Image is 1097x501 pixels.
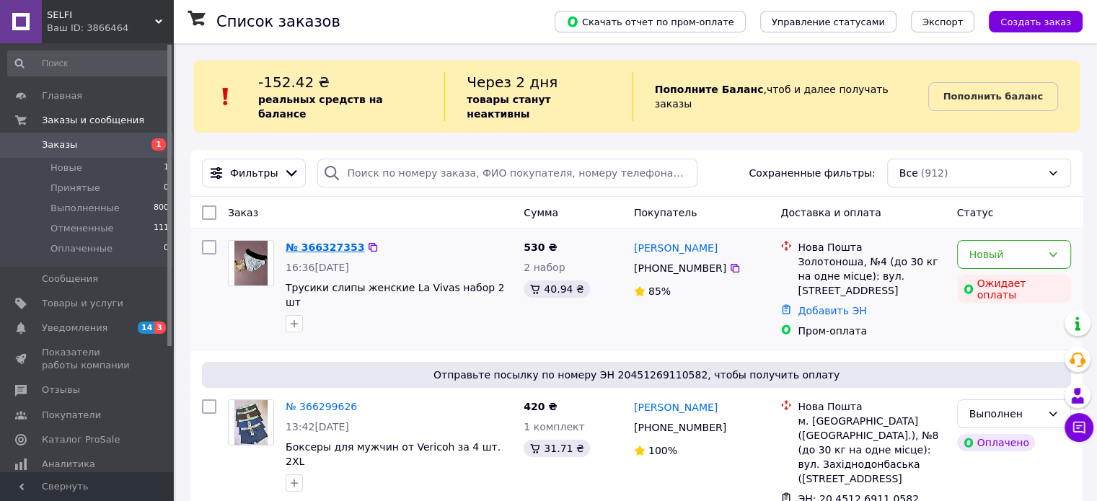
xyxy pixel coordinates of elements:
[286,282,504,308] a: Трусики слипы женские La Vivas набор 2 шт
[151,138,166,151] span: 1
[42,346,133,372] span: Показатели работы компании
[524,401,557,412] span: 420 ₴
[286,262,349,273] span: 16:36[DATE]
[524,262,565,273] span: 2 набор
[524,241,557,253] span: 530 ₴
[524,421,584,433] span: 1 комплект
[467,94,550,120] b: товары станут неактивны
[47,9,155,22] span: SELFI
[772,17,885,27] span: Управление статусами
[634,207,697,218] span: Покупатель
[50,161,82,174] span: Новые
[42,138,77,151] span: Заказы
[286,401,357,412] a: № 366299626
[258,74,330,91] span: -152.42 ₴
[154,202,169,215] span: 800
[42,322,107,334] span: Уведомления
[911,11,974,32] button: Экспорт
[634,241,718,255] a: [PERSON_NAME]
[798,414,945,486] div: м. [GEOGRAPHIC_DATA] ([GEOGRAPHIC_DATA].), №8 (до 30 кг на одне місце): вул. Західнодонбаська ([S...
[286,421,349,433] span: 13:42[DATE]
[154,222,169,235] span: 111
[467,74,558,91] span: Через 2 дня
[215,86,237,107] img: :exclamation:
[164,182,169,195] span: 0
[1065,413,1093,442] button: Чат с покупателем
[798,305,866,316] a: Добавить ЭН
[42,297,123,310] span: Товары и услуги
[228,207,258,218] span: Заказ
[216,13,340,30] h1: Список заказов
[286,441,501,467] a: Боксеры для мужчин от Vericoh за 4 шт. 2XL
[634,400,718,414] a: [PERSON_NAME]
[566,15,734,28] span: Скачать отчет по пром-оплате
[154,322,166,334] span: 3
[42,458,95,471] span: Аналитика
[1000,17,1071,27] span: Создать заказ
[921,167,948,179] span: (912)
[633,72,928,121] div: , чтоб и далее получать заказы
[922,17,963,27] span: Экспорт
[164,242,169,255] span: 0
[50,242,113,255] span: Оплаченные
[760,11,896,32] button: Управление статусами
[943,91,1043,102] b: Пополнить баланс
[42,383,80,396] span: Отзывы
[780,207,881,218] span: Доставка и оплата
[798,399,945,414] div: Нова Пошта
[230,166,278,180] span: Фильтры
[7,50,170,76] input: Поиск
[138,322,154,334] span: 14
[648,285,671,297] span: 85%
[286,241,364,253] a: № 366327353
[228,399,274,445] a: Фото товару
[631,258,729,278] div: [PHONE_NUMBER]
[928,82,1058,111] a: Пополнить баланс
[234,241,268,285] img: Фото товару
[655,84,764,95] b: Пополните Баланс
[555,11,746,32] button: Скачать отчет по пром-оплате
[631,417,729,438] div: [PHONE_NUMBER]
[42,272,98,285] span: Сообщения
[208,368,1065,382] span: Отправьте посылку по номеру ЭН 20451269110582, чтобы получить оплату
[957,275,1071,303] div: Ожидает оплаты
[524,280,589,298] div: 40.94 ₴
[648,445,677,456] span: 100%
[957,207,994,218] span: Статус
[42,89,82,102] span: Главная
[989,11,1083,32] button: Создать заказ
[42,433,120,446] span: Каталог ProSale
[969,406,1041,422] div: Выполнен
[798,254,945,298] div: Золотоноша, №4 (до 30 кг на одне місце): вул. [STREET_ADDRESS]
[42,114,144,127] span: Заказы и сообщения
[524,440,589,457] div: 31.71 ₴
[969,247,1041,262] div: Новый
[974,15,1083,27] a: Создать заказ
[798,240,945,254] div: Нова Пошта
[164,161,169,174] span: 1
[524,207,558,218] span: Сумма
[42,409,101,422] span: Покупатели
[749,166,875,180] span: Сохраненные фильтры:
[899,166,918,180] span: Все
[50,182,100,195] span: Принятые
[957,434,1035,451] div: Оплачено
[234,400,268,445] img: Фото товару
[258,94,383,120] b: реальных средств на балансе
[50,222,113,235] span: Отмененные
[798,324,945,338] div: Пром-оплата
[50,202,120,215] span: Выполненные
[228,240,274,286] a: Фото товару
[47,22,173,35] div: Ваш ID: 3866464
[317,159,697,187] input: Поиск по номеру заказа, ФИО покупателя, номеру телефона, Email, номеру накладной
